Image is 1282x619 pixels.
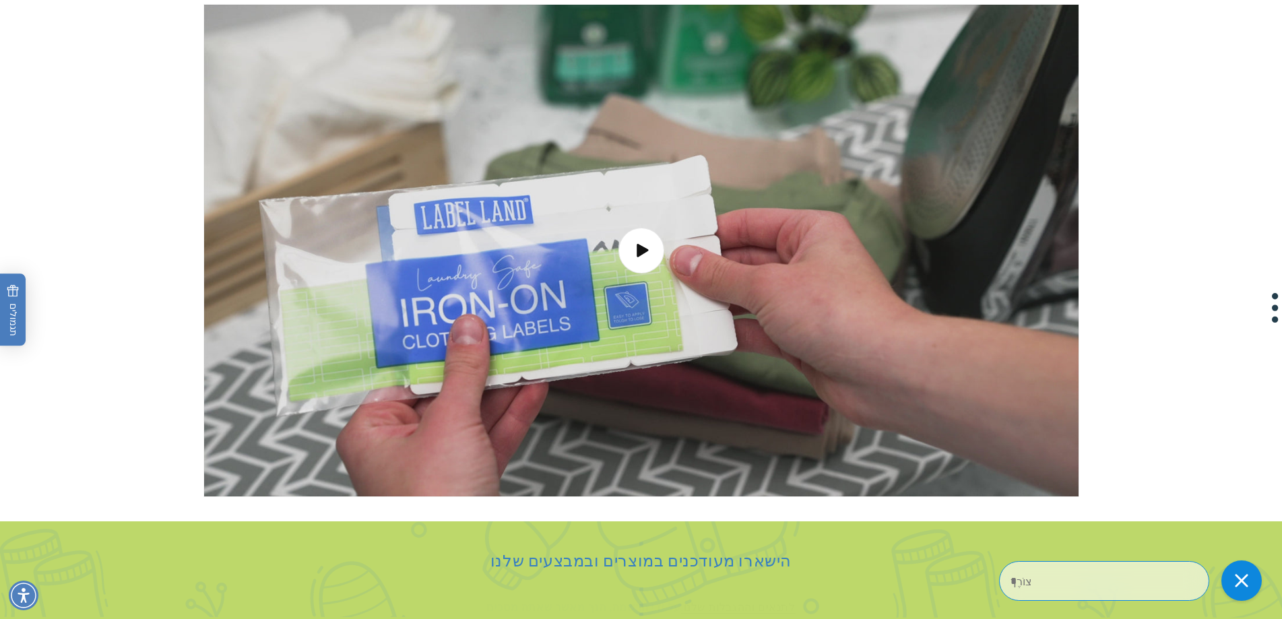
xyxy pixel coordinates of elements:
[490,546,792,571] font: הישארו מעודכנים במוצרים ובמבצעים שלנו
[486,597,681,614] font: על ידי הרשמה, הנך מאשר שאתה מסכים
[204,5,1079,496] img: טעינת סרטון: תוויות גיהוץ
[7,303,20,336] font: תגמולים
[681,597,796,614] a: לתנאים וההבלות שלנו. - פתח בלשונית חדשה
[9,581,38,610] div: תפריט נגישות
[681,597,796,614] font: לתנאים וההגבלות שלנו.
[999,556,1269,606] iframe: צ'אט צף של גורגיאס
